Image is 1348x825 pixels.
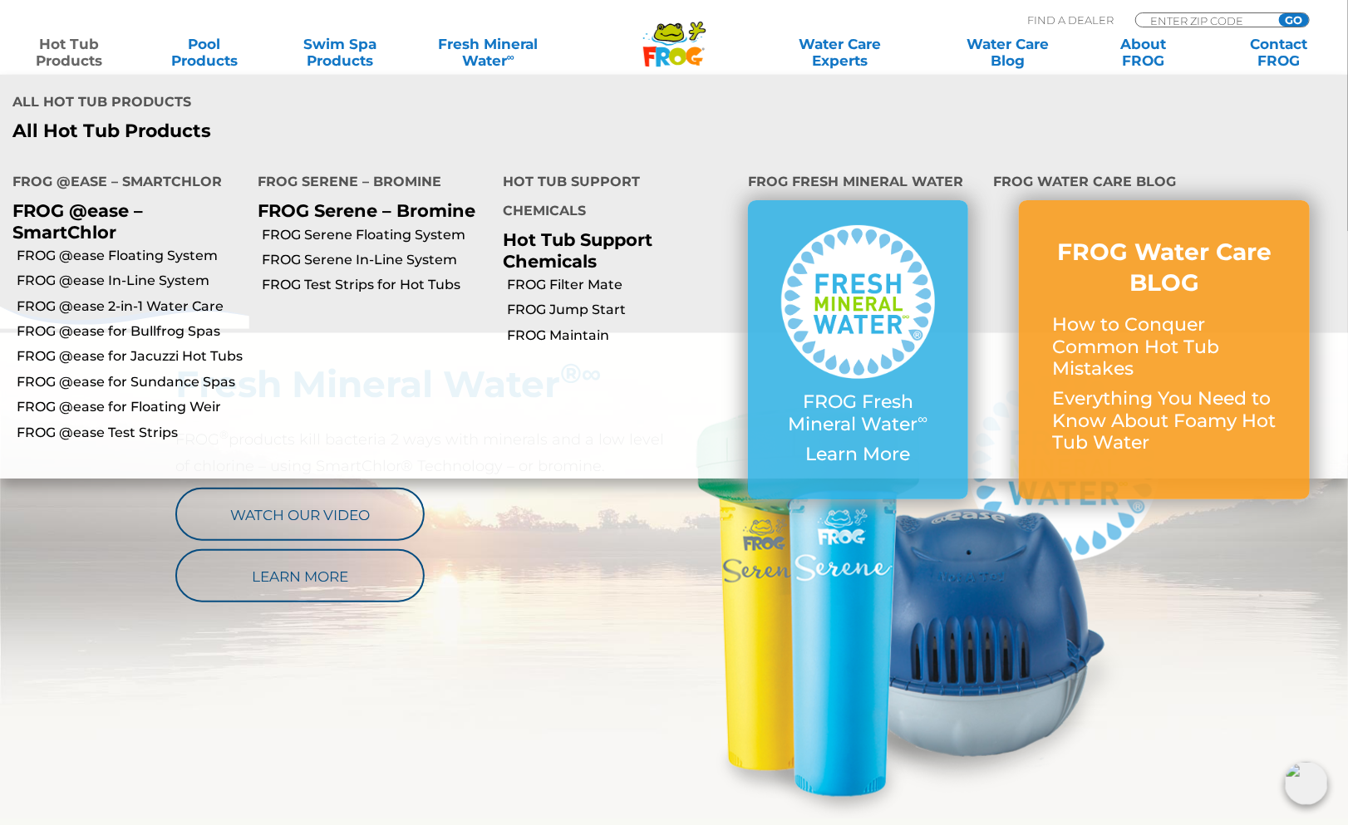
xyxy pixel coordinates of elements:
[507,327,735,345] a: FROG Maintain
[17,398,245,416] a: FROG @ease for Floating Weir
[993,167,1336,200] h4: FROG Water Care Blog
[262,226,490,244] a: FROG Serene Floating System
[503,229,723,271] p: Hot Tub Support Chemicals
[17,424,245,442] a: FROG @ease Test Strips
[17,322,245,341] a: FROG @ease for Bullfrog Spas
[1091,36,1197,69] a: AboutFROG
[12,200,233,242] p: FROG @ease – SmartChlor
[175,549,425,602] a: Learn More
[1052,237,1277,462] a: FROG Water Care BLOG How to Conquer Common Hot Tub Mistakes Everything You Need to Know About Foa...
[674,362,1173,819] img: Serene_@ease_FMW
[258,200,478,221] p: FROG Serene – Bromine
[17,247,245,265] a: FROG @ease Floating System
[1052,388,1277,454] p: Everything You Need to Know About Foamy Hot Tub Water
[503,167,723,229] h4: Hot Tub Support Chemicals
[422,36,553,69] a: Fresh MineralWater∞
[956,36,1061,69] a: Water CareBlog
[507,276,735,294] a: FROG Filter Mate
[12,120,662,142] a: All Hot Tub Products
[1226,36,1331,69] a: ContactFROG
[781,444,935,465] p: Learn More
[17,36,122,69] a: Hot TubProducts
[12,87,662,120] h4: All Hot Tub Products
[287,36,392,69] a: Swim SpaProducts
[17,272,245,290] a: FROG @ease In-Line System
[781,391,935,435] p: FROG Fresh Mineral Water
[152,36,258,69] a: PoolProducts
[262,276,490,294] a: FROG Test Strips for Hot Tubs
[918,410,928,427] sup: ∞
[1149,13,1261,27] input: Zip Code Form
[1052,237,1277,297] h3: FROG Water Care BLOG
[175,488,425,541] a: Watch Our Video
[507,301,735,319] a: FROG Jump Start
[1027,12,1114,27] p: Find A Dealer
[12,167,233,200] h4: FROG @ease – SmartChlor
[1279,13,1309,27] input: GO
[17,373,245,391] a: FROG @ease for Sundance Spas
[755,36,926,69] a: Water CareExperts
[17,297,245,316] a: FROG @ease 2-in-1 Water Care
[258,167,478,200] h4: FROG Serene – Bromine
[507,51,514,63] sup: ∞
[1052,314,1277,380] p: How to Conquer Common Hot Tub Mistakes
[1285,762,1328,805] img: openIcon
[262,251,490,269] a: FROG Serene In-Line System
[748,167,968,200] h4: FROG Fresh Mineral Water
[781,225,935,474] a: FROG Fresh Mineral Water∞ Learn More
[17,347,245,366] a: FROG @ease for Jacuzzi Hot Tubs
